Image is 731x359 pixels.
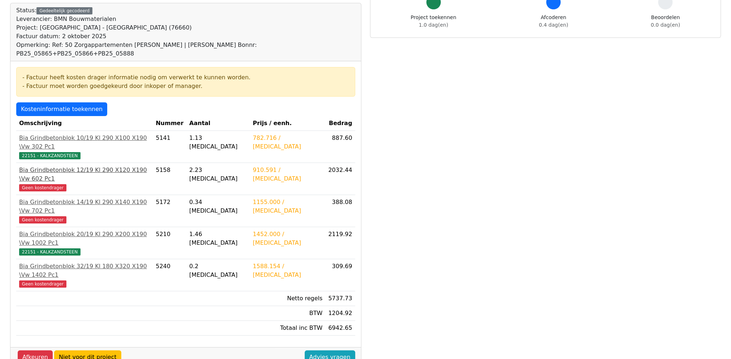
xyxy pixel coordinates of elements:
div: 0.34 [MEDICAL_DATA] [189,198,247,215]
td: 5141 [153,131,186,163]
th: Prijs / eenh. [250,116,325,131]
div: 1452.000 / [MEDICAL_DATA] [253,230,322,247]
a: Bia Grindbetonblok 12/19 Kl 290 X120 X190 \Vw 602 Pc1Geen kostendrager [19,166,150,192]
span: Geen kostendrager [19,184,66,191]
th: Omschrijving [16,116,153,131]
div: 1.46 [MEDICAL_DATA] [189,230,247,247]
div: Beoordelen [651,14,680,29]
div: - Factuur heeft kosten drager informatie nodig om verwerkt te kunnen worden. [22,73,349,82]
div: Afcoderen [539,14,568,29]
td: 5172 [153,195,186,227]
a: Kosteninformatie toekennen [16,102,107,116]
td: 5737.73 [325,291,355,306]
th: Nummer [153,116,186,131]
span: 0.0 dag(en) [651,22,680,28]
div: Factuur datum: 2 oktober 2025 [16,32,355,41]
span: Geen kostendrager [19,216,66,223]
span: 22151 - KALKZANDSTEEN [19,248,81,256]
div: Project toekennen [411,14,456,29]
div: Gedeeltelijk gecodeerd [36,7,92,14]
a: Bia Grindbetonblok 32/19 Kl 180 X320 X190 \Vw 1402 Pc1Geen kostendrager [19,262,150,288]
div: Project: [GEOGRAPHIC_DATA] - [GEOGRAPHIC_DATA] (76660) [16,23,355,32]
td: 5158 [153,163,186,195]
td: 5240 [153,259,186,291]
div: Bia Grindbetonblok 20/19 Kl 290 X200 X190 \Vw 1002 Pc1 [19,230,150,247]
a: Bia Grindbetonblok 20/19 Kl 290 X200 X190 \Vw 1002 Pc122151 - KALKZANDSTEEN [19,230,150,256]
span: 0.4 dag(en) [539,22,568,28]
div: 1155.000 / [MEDICAL_DATA] [253,198,322,215]
td: 388.08 [325,195,355,227]
td: 5210 [153,227,186,259]
div: Opmerking: Ref: 50 Zorgappartementen [PERSON_NAME] | [PERSON_NAME] Bonnr: PB25_05865+PB25_05866+P... [16,41,355,58]
span: Geen kostendrager [19,280,66,288]
th: Aantal [186,116,250,131]
td: 2032.44 [325,163,355,195]
div: - Factuur moet worden goedgekeurd door inkoper of manager. [22,82,349,90]
a: Bia Grindbetonblok 14/19 Kl 290 X140 X190 \Vw 702 Pc1Geen kostendrager [19,198,150,224]
td: 6942.65 [325,321,355,336]
div: Bia Grindbetonblok 32/19 Kl 180 X320 X190 \Vw 1402 Pc1 [19,262,150,279]
div: Bia Grindbetonblok 14/19 Kl 290 X140 X190 \Vw 702 Pc1 [19,198,150,215]
td: 309.69 [325,259,355,291]
div: 1588.154 / [MEDICAL_DATA] [253,262,322,279]
div: 0.2 [MEDICAL_DATA] [189,262,247,279]
div: 1.13 [MEDICAL_DATA] [189,134,247,151]
th: Bedrag [325,116,355,131]
div: 782.716 / [MEDICAL_DATA] [253,134,322,151]
span: 22151 - KALKZANDSTEEN [19,152,81,159]
td: 1204.92 [325,306,355,321]
div: Status: [16,6,355,58]
div: Bia Grindbetonblok 10/19 Kl 290 X100 X190 \Vw 302 Pc1 [19,134,150,151]
td: 2119.92 [325,227,355,259]
a: Bia Grindbetonblok 10/19 Kl 290 X100 X190 \Vw 302 Pc122151 - KALKZANDSTEEN [19,134,150,160]
div: 2.23 [MEDICAL_DATA] [189,166,247,183]
div: Leverancier: BMN Bouwmaterialen [16,15,355,23]
td: BTW [250,306,325,321]
td: 887.60 [325,131,355,163]
td: Totaal inc BTW [250,321,325,336]
div: 910.591 / [MEDICAL_DATA] [253,166,322,183]
span: 1.0 dag(en) [419,22,448,28]
div: Bia Grindbetonblok 12/19 Kl 290 X120 X190 \Vw 602 Pc1 [19,166,150,183]
td: Netto regels [250,291,325,306]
